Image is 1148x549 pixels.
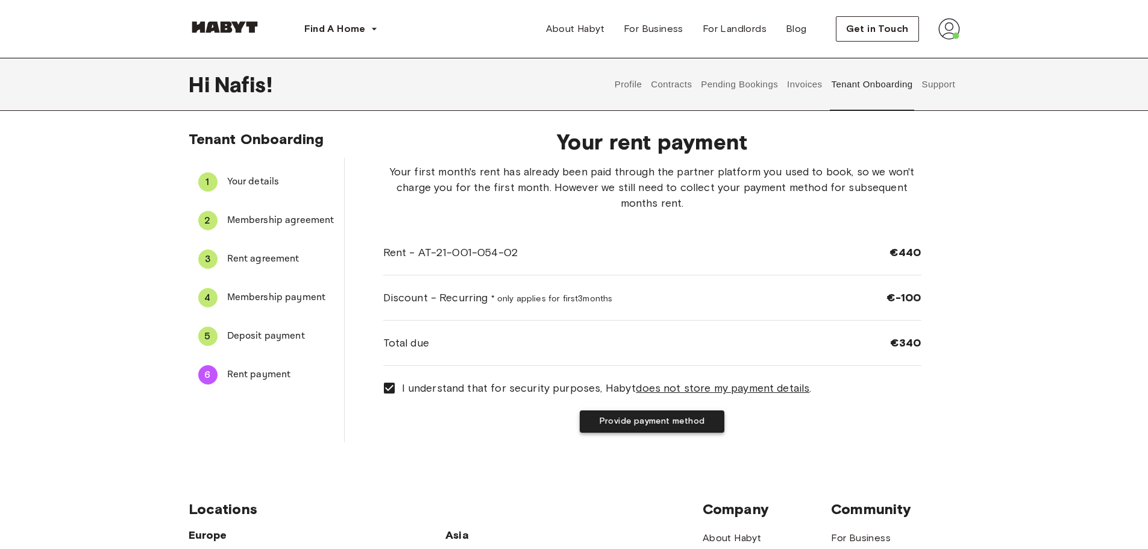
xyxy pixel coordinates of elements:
span: Rent payment [227,368,334,382]
span: Find A Home [304,22,366,36]
div: 6 [198,365,218,384]
u: does not store my payment details [636,381,809,395]
div: 3 [198,249,218,269]
span: Membership payment [227,290,334,305]
span: Blog [786,22,807,36]
span: Company [703,500,831,518]
div: 2Membership agreement [189,206,344,235]
span: Get in Touch [846,22,909,36]
span: €440 [889,245,921,260]
div: 1Your details [189,168,344,196]
a: About Habyt [703,531,761,545]
img: avatar [938,18,960,40]
a: For Business [831,531,891,545]
button: Support [920,58,957,111]
span: Locations [189,500,703,518]
button: Find A Home [295,17,387,41]
a: Blog [776,17,817,41]
div: 4Membership payment [189,283,344,312]
span: Hi [189,72,215,97]
button: Invoices [786,58,824,111]
span: Rent - AT-21-001-054-02 [383,245,518,260]
button: Tenant Onboarding [830,58,914,111]
button: Pending Bookings [700,58,780,111]
span: About Habyt [546,22,604,36]
span: I understand that for security purposes, Habyt . [402,380,812,396]
span: Community [831,500,959,518]
span: Your first month's rent has already been paid through the partner platform you used to book, so w... [383,164,921,211]
span: Total due [383,335,429,351]
span: €-100 [886,290,921,305]
span: Asia [445,528,574,542]
div: 3Rent agreement [189,245,344,274]
a: About Habyt [536,17,614,41]
span: Rent agreement [227,252,334,266]
span: Your details [227,175,334,189]
span: €340 [890,336,921,350]
span: Europe [189,528,446,542]
button: Contracts [650,58,694,111]
span: Nafis ! [215,72,272,97]
span: Discount - Recurring [383,290,613,306]
span: For Business [624,22,683,36]
a: For Landlords [693,17,776,41]
button: Get in Touch [836,16,919,42]
img: Habyt [189,21,261,33]
div: user profile tabs [610,58,959,111]
span: Tenant Onboarding [189,130,324,148]
div: 5Deposit payment [189,322,344,351]
div: 1 [198,172,218,192]
div: 2 [198,211,218,230]
button: Provide payment method [580,410,724,433]
a: For Business [614,17,693,41]
span: For Landlords [703,22,767,36]
div: 4 [198,288,218,307]
span: Membership agreement [227,213,334,228]
span: Your rent payment [383,129,921,154]
span: * only applies for first 3 months [491,293,613,304]
span: Deposit payment [227,329,334,344]
button: Profile [613,58,644,111]
div: 5 [198,327,218,346]
div: 6Rent payment [189,360,344,389]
